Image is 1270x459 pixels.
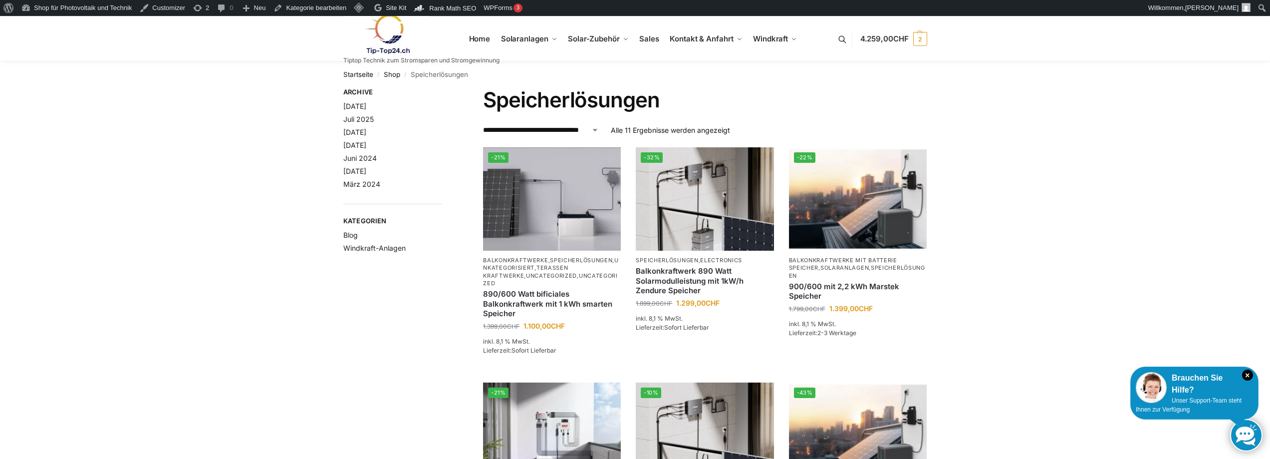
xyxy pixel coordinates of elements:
[483,257,548,264] a: Balkonkraftwerke
[1136,372,1167,403] img: Customer service
[483,147,621,251] img: ASE 1000 Batteriespeicher
[483,125,599,135] select: Shop-Reihenfolge
[523,322,565,330] bdi: 1.100,00
[343,57,500,63] p: Tiptop Technik zum Stromsparen und Stromgewinnung
[343,167,366,175] a: [DATE]
[400,71,411,79] span: /
[893,34,909,43] span: CHF
[483,257,621,288] p: , , , , ,
[343,14,431,54] img: Solaranlagen, Speicheranlagen und Energiesparprodukte
[636,257,773,264] p: ,
[813,305,825,313] span: CHF
[636,324,709,331] span: Lieferzeit:
[636,147,773,251] a: -32%Balkonkraftwerk 890 Watt Solarmodulleistung mit 1kW/h Zendure Speicher
[343,128,366,136] a: [DATE]
[373,71,384,79] span: /
[526,272,577,279] a: Uncategorized
[343,244,406,252] a: Windkraft-Anlagen
[635,16,663,61] a: Sales
[611,125,730,135] p: Alle 11 Ergebnisse werden angezeigt
[483,337,621,346] p: inkl. 8,1 % MwSt.
[343,102,366,110] a: [DATE]
[636,147,773,251] img: Balkonkraftwerk 890 Watt Solarmodulleistung mit 1kW/h Zendure Speicher
[343,61,927,87] nav: Breadcrumb
[859,304,873,313] span: CHF
[789,320,927,329] p: inkl. 8,1 % MwSt.
[511,347,556,354] span: Sofort Lieferbar
[483,272,618,287] a: Uncategorized
[676,299,720,307] bdi: 1.299,00
[483,264,568,279] a: Terassen Kraftwerke
[789,257,927,280] p: , ,
[568,34,620,43] span: Solar-Zubehör
[343,216,443,226] span: Kategorien
[706,299,720,307] span: CHF
[1136,397,1242,413] span: Unser Support-Team steht Ihnen zur Verfügung
[551,322,565,330] span: CHF
[343,70,373,78] a: Startseite
[343,231,358,239] a: Blog
[483,257,619,271] a: Unkategorisiert
[670,34,733,43] span: Kontakt & Anfahrt
[384,70,400,78] a: Shop
[1242,370,1253,381] i: Schließen
[789,282,927,301] a: 900/600 mit 2,2 kWh Marstek Speicher
[913,32,927,46] span: 2
[636,300,672,307] bdi: 1.899,00
[666,16,747,61] a: Kontakt & Anfahrt
[789,264,925,279] a: Speicherlösungen
[789,147,927,251] a: -22%Balkonkraftwerk mit Marstek Speicher
[636,266,773,296] a: Balkonkraftwerk 890 Watt Solarmodulleistung mit 1kW/h Zendure Speicher
[483,323,519,330] bdi: 1.399,00
[507,323,519,330] span: CHF
[343,115,374,123] a: Juli 2025
[497,16,561,61] a: Solaranlagen
[817,329,856,337] span: 2-3 Werktage
[860,34,909,43] span: 4.259,00
[700,257,742,264] a: Electronics
[343,180,380,188] a: März 2024
[753,34,788,43] span: Windkraft
[442,88,448,99] button: Close filters
[483,289,621,319] a: 890/600 Watt bificiales Balkonkraftwerk mit 1 kWh smarten Speicher
[564,16,633,61] a: Solar-Zubehör
[343,87,443,97] span: Archive
[386,4,406,11] span: Site Kit
[343,154,377,162] a: Juni 2024
[636,314,773,323] p: inkl. 8,1 % MwSt.
[483,87,927,112] h1: Speicherlösungen
[789,147,927,251] img: Balkonkraftwerk mit Marstek Speicher
[789,329,856,337] span: Lieferzeit:
[789,305,825,313] bdi: 1.799,00
[660,300,672,307] span: CHF
[820,264,869,271] a: Solaranlagen
[1185,4,1239,11] span: [PERSON_NAME]
[664,324,709,331] span: Sofort Lieferbar
[639,34,659,43] span: Sales
[483,147,621,251] a: -21%ASE 1000 Batteriespeicher
[550,257,612,264] a: Speicherlösungen
[343,141,366,149] a: [DATE]
[1242,3,1251,12] img: Benutzerbild von Rupert Spoddig
[749,16,801,61] a: Windkraft
[860,24,927,54] a: 4.259,00CHF 2
[1136,372,1253,396] div: Brauchen Sie Hilfe?
[429,4,476,12] span: Rank Math SEO
[636,257,698,264] a: Speicherlösungen
[789,257,897,271] a: Balkonkraftwerke mit Batterie Speicher
[829,304,873,313] bdi: 1.399,00
[513,3,522,12] div: 3
[501,34,548,43] span: Solaranlagen
[860,16,927,62] nav: Cart contents
[483,347,556,354] span: Lieferzeit:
